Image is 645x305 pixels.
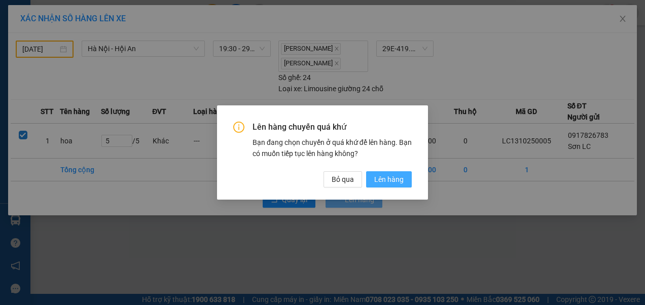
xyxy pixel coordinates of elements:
button: Lên hàng [366,171,412,187]
span: Lên hàng chuyến quá khứ [253,122,412,133]
span: Bỏ qua [332,174,354,185]
button: Bỏ qua [324,171,362,187]
div: Bạn đang chọn chuyến ở quá khứ để lên hàng. Bạn có muốn tiếp tục lên hàng không? [253,137,412,159]
span: info-circle [233,122,244,133]
span: Lên hàng [374,174,404,185]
